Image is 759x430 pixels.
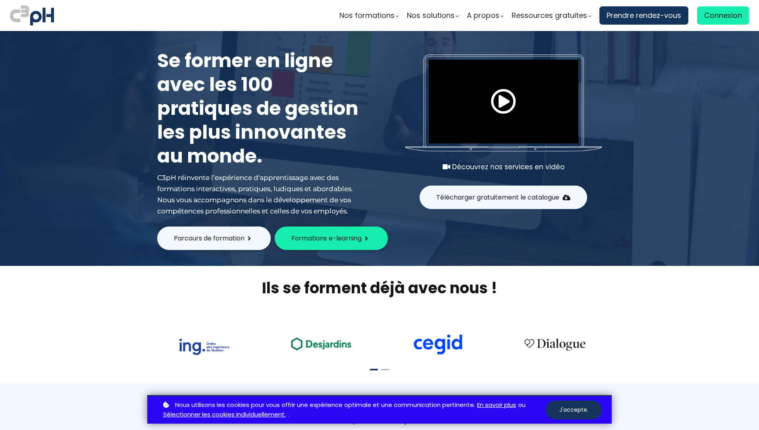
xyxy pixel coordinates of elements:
p: ou . [161,400,546,420]
a: Prendre rendez-vous [599,6,688,25]
button: Formations e-learning [275,227,388,250]
img: ea49a208ccc4d6e7deb170dc1c457f3b.png [285,333,357,354]
img: logo C3PH [10,4,54,27]
img: cdf238afa6e766054af0b3fe9d0794df.png [412,334,463,355]
span: Télécharger gratuitement le catalogue [436,192,559,202]
span: Prendre rendez-vous [607,10,681,21]
span: A propos [467,10,499,21]
img: 73f878ca33ad2a469052bbe3fa4fd140.png [179,339,229,355]
h1: Se former en ligne avec les 100 pratiques de gestion les plus innovantes au monde. [157,49,364,168]
span: Ressources gratuites [512,10,587,21]
span: Parcours de formation [174,233,245,243]
a: En savoir plus [477,400,516,410]
h2: Ils se forment déjà avec nous ! [147,278,612,298]
div: Découvrez nos services en vidéo [405,161,602,172]
button: J'accepte. [546,401,602,419]
div: C3pH réinvente l’expérience d'apprentissage avec des formations interactives, pratiques, ludiques... [157,172,364,217]
button: Télécharger gratuitement le catalogue [420,186,587,209]
a: Sélectionner les cookies individuellement. [163,410,286,420]
span: Nos solutions [407,10,455,21]
span: Connexion [704,10,742,21]
span: Nous utilisons les cookies pour vous offrir une expérience optimale et une communication pertinente. [175,400,475,410]
img: 4cbfeea6ce3138713587aabb8dcf64fe.png [519,333,591,355]
a: Connexion [697,6,749,25]
span: Nos formations [339,10,395,21]
button: Parcours de formation [157,227,271,250]
span: Formations e-learning [291,233,362,243]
